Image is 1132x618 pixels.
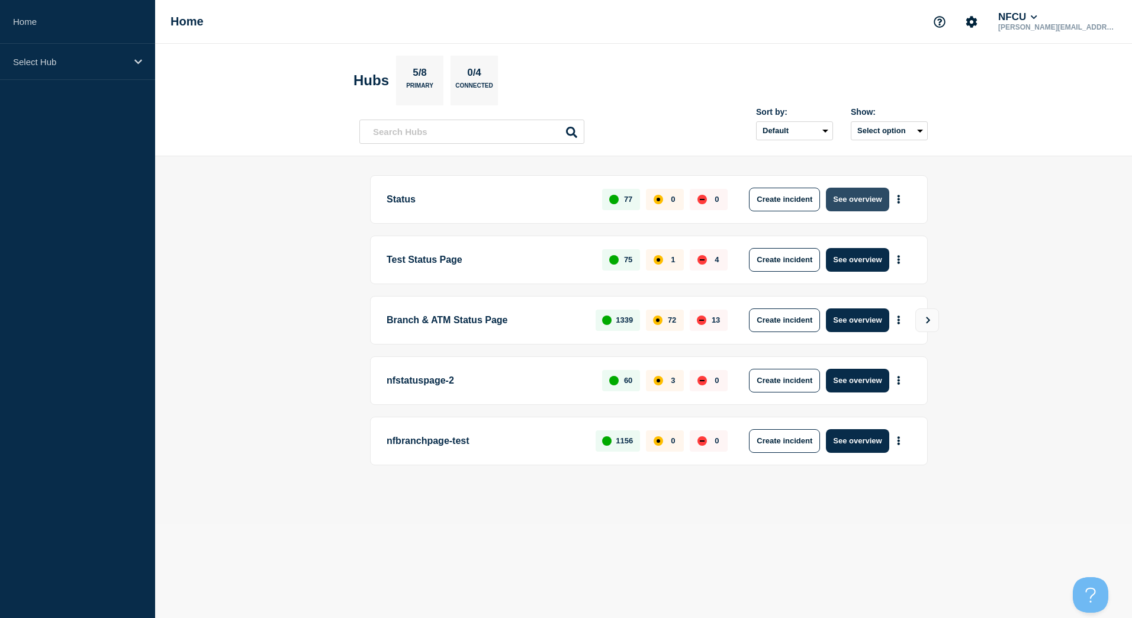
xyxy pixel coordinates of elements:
button: More actions [891,369,906,391]
div: up [609,255,619,265]
div: affected [654,376,663,385]
p: Select Hub [13,57,127,67]
div: affected [654,195,663,204]
div: affected [654,255,663,265]
button: See overview [826,248,889,272]
select: Sort by [756,121,833,140]
p: 0 [715,436,719,445]
div: up [602,436,612,446]
button: See overview [826,369,889,392]
button: Create incident [749,429,820,453]
div: down [697,195,707,204]
button: View [915,308,939,332]
p: 0 [715,376,719,385]
p: nfstatuspage-2 [387,369,588,392]
div: up [609,376,619,385]
button: More actions [891,430,906,452]
button: Select option [851,121,928,140]
p: 1 [671,255,675,264]
p: [PERSON_NAME][EMAIL_ADDRESS][DOMAIN_NAME] [996,23,1119,31]
div: Show: [851,107,928,117]
div: up [602,316,612,325]
button: Support [927,9,952,34]
p: 75 [624,255,632,264]
button: NFCU [996,11,1040,23]
p: nfbranchpage-test [387,429,582,453]
button: See overview [826,308,889,332]
button: More actions [891,249,906,271]
button: Account settings [959,9,984,34]
button: Create incident [749,369,820,392]
p: 3 [671,376,675,385]
div: Sort by: [756,107,833,117]
button: See overview [826,188,889,211]
h1: Home [171,15,204,28]
p: 1156 [616,436,633,445]
p: Connected [455,82,493,95]
p: 72 [668,316,676,324]
p: 5/8 [409,67,432,82]
p: 77 [624,195,632,204]
p: 0 [715,195,719,204]
button: Create incident [749,248,820,272]
div: up [609,195,619,204]
p: 0/4 [463,67,486,82]
button: More actions [891,188,906,210]
p: Test Status Page [387,248,588,272]
div: down [697,316,706,325]
button: Create incident [749,308,820,332]
input: Search Hubs [359,120,584,144]
p: 60 [624,376,632,385]
iframe: Help Scout Beacon - Open [1073,577,1108,613]
p: 13 [712,316,720,324]
p: Status [387,188,588,211]
p: Primary [406,82,433,95]
p: 0 [671,195,675,204]
div: down [697,436,707,446]
div: down [697,255,707,265]
p: 1339 [616,316,633,324]
p: 4 [715,255,719,264]
h2: Hubs [353,72,389,89]
p: 0 [671,436,675,445]
button: More actions [891,309,906,331]
div: down [697,376,707,385]
div: affected [654,436,663,446]
p: Branch & ATM Status Page [387,308,582,332]
div: affected [653,316,663,325]
button: See overview [826,429,889,453]
button: Create incident [749,188,820,211]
